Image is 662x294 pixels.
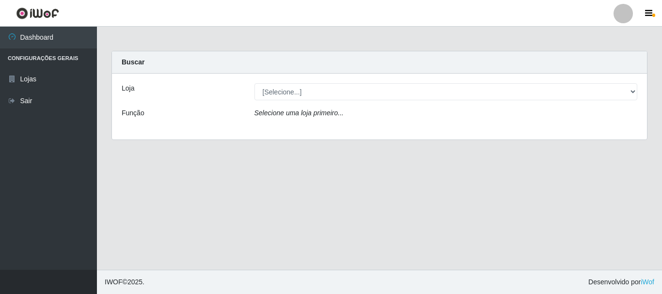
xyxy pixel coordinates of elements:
span: Desenvolvido por [588,277,654,287]
span: IWOF [105,278,123,286]
span: © 2025 . [105,277,144,287]
img: CoreUI Logo [16,7,59,19]
a: iWof [641,278,654,286]
label: Loja [122,83,134,93]
label: Função [122,108,144,118]
i: Selecione uma loja primeiro... [254,109,344,117]
strong: Buscar [122,58,144,66]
